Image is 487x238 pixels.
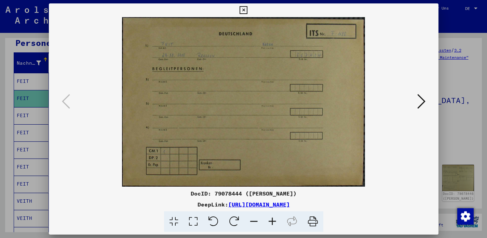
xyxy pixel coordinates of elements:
[49,189,438,198] div: DocID: 79078444 ([PERSON_NAME])
[457,208,474,225] img: Zustimmung ändern
[49,200,438,209] div: DeepLink:
[72,17,415,187] img: 001.jpg
[228,201,290,208] a: [URL][DOMAIN_NAME]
